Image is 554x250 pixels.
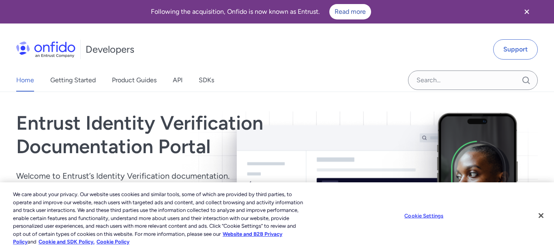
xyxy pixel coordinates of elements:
img: Onfido Logo [16,41,75,58]
a: Home [16,69,34,92]
p: Welcome to Entrust’s Identity Verification documentation. Explore our comprehensive guides, API d... [16,171,243,200]
input: Onfido search input field [408,71,538,90]
a: API [173,69,183,92]
a: Support [493,39,538,60]
a: Getting Started [50,69,96,92]
a: Cookie Policy [97,239,129,245]
a: Cookie and SDK Policy. [39,239,94,245]
svg: Close banner [522,7,532,17]
div: Following the acquisition, Onfido is now known as Entrust. [10,4,512,19]
h1: Developers [86,43,134,56]
a: SDKs [199,69,214,92]
div: We care about your privacy. Our website uses cookies and similar tools, some of which are provide... [13,190,305,246]
button: Close banner [512,2,542,22]
button: Close [532,207,550,224]
a: Product Guides [112,69,157,92]
h1: Entrust Identity Verification Documentation Portal [16,111,381,158]
a: Read more [329,4,371,19]
button: Cookie Settings [399,207,449,224]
